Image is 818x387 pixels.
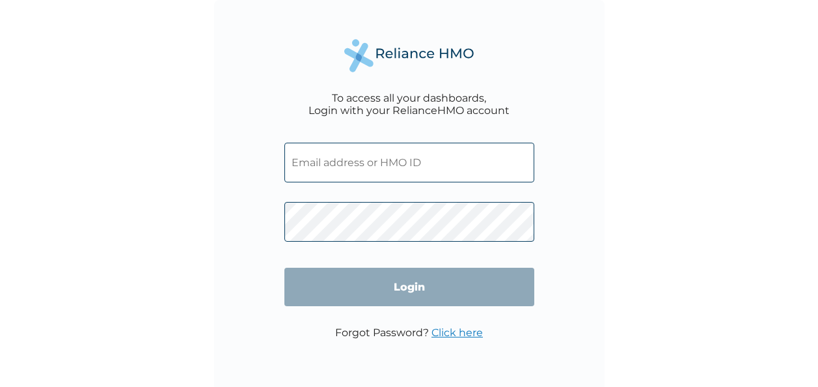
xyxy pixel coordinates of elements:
[284,143,534,182] input: Email address or HMO ID
[284,268,534,306] input: Login
[431,326,483,339] a: Click here
[344,39,474,72] img: Reliance Health's Logo
[308,92,510,117] div: To access all your dashboards, Login with your RelianceHMO account
[335,326,483,339] p: Forgot Password?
